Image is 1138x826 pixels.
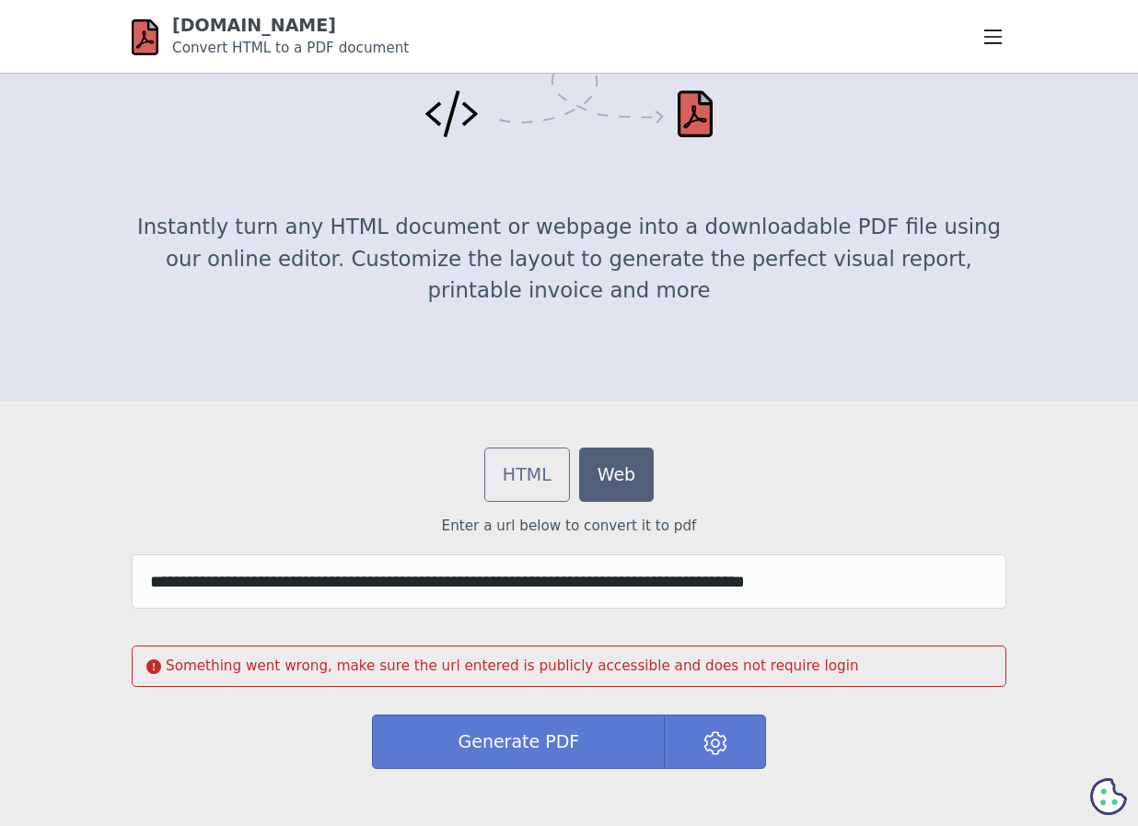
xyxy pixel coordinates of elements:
img: Convert HTML to PDF [425,59,713,138]
div: Something went wrong, make sure the url entered is publicly accessible and does not require login [132,646,1006,687]
a: HTML [484,448,570,502]
small: Convert HTML to a PDF document [172,40,409,56]
svg: Cookie Preferences [1090,778,1127,815]
p: Enter a url below to convert it to pdf [132,516,1006,537]
p: Instantly turn any HTML document or webpage into a downloadable PDF file using our online editor.... [132,211,1006,306]
button: Generate PDF [372,715,665,769]
img: html-pdf.net [132,17,158,58]
a: [DOMAIN_NAME] [172,15,336,35]
a: Web [579,448,654,502]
